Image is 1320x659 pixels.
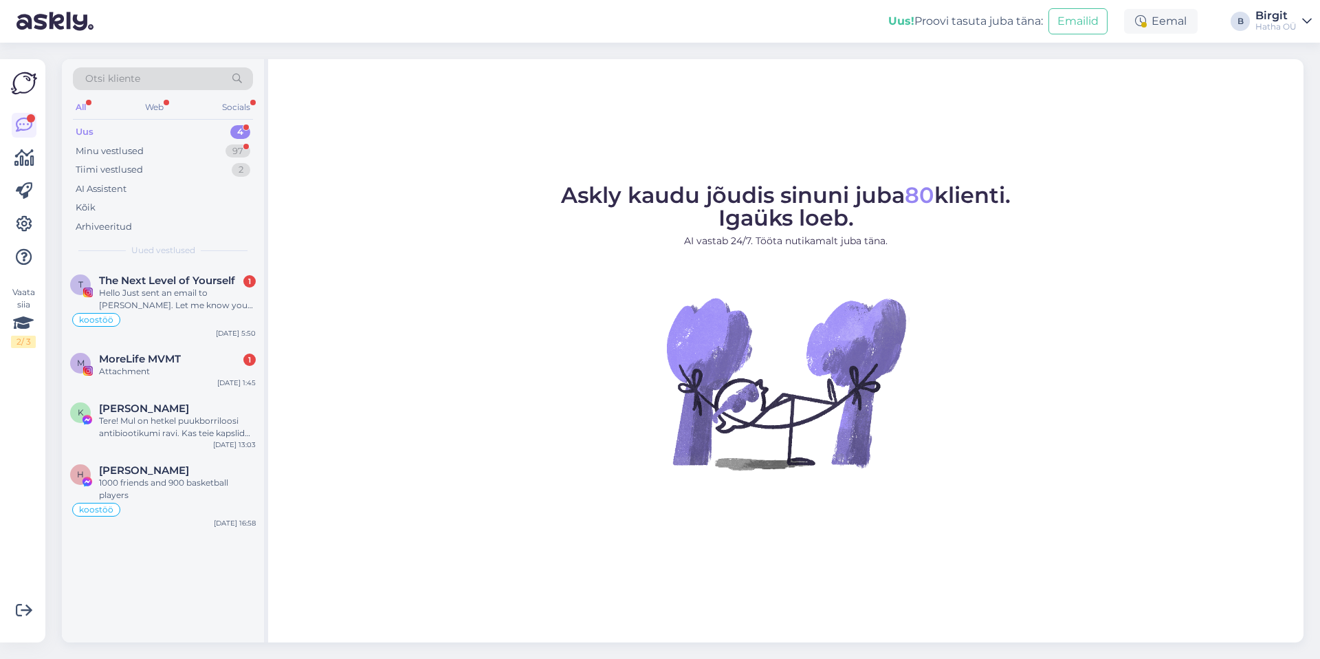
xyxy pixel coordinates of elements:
[561,234,1011,248] p: AI vastab 24/7. Tööta nutikamalt juba täna.
[1255,10,1297,21] div: Birgit
[216,328,256,338] div: [DATE] 5:50
[76,220,132,234] div: Arhiveeritud
[11,70,37,96] img: Askly Logo
[662,259,910,507] img: No Chat active
[1231,12,1250,31] div: B
[99,402,189,415] span: Kairi Küttim
[76,125,93,139] div: Uus
[213,440,256,450] div: [DATE] 13:03
[99,365,256,378] div: Attachment
[1255,21,1297,32] div: Hatha OÜ
[1124,9,1198,34] div: Eemal
[1048,8,1108,34] button: Emailid
[232,163,250,177] div: 2
[73,98,89,116] div: All
[131,244,195,257] span: Uued vestlused
[99,287,256,312] div: Hello Just sent an email to [PERSON_NAME]. Let me know your feelings. [PERSON_NAME]
[99,353,181,365] span: MoreLife MVMT
[905,182,934,208] span: 80
[11,336,36,348] div: 2 / 3
[85,72,140,86] span: Otsi kliente
[76,144,144,158] div: Minu vestlused
[888,14,914,28] b: Uus!
[243,354,256,366] div: 1
[76,201,96,215] div: Kõik
[561,182,1011,231] span: Askly kaudu jõudis sinuni juba klienti. Igaüks loeb.
[78,279,83,290] span: T
[99,274,235,287] span: The Next Level of Yourself
[217,378,256,388] div: [DATE] 1:45
[230,125,250,139] div: 4
[99,415,256,440] div: Tere! Mul on hetkel puukborriloosi antibiootikumi ravi. Kas teie kapslid võiksid pärast kuidagi a...
[214,518,256,528] div: [DATE] 16:58
[78,407,84,418] span: K
[1255,10,1312,32] a: BirgitHatha OÜ
[77,358,85,368] span: M
[888,13,1043,30] div: Proovi tasuta juba täna:
[11,286,36,348] div: Vaata siia
[76,163,143,177] div: Tiimi vestlused
[77,469,84,479] span: H
[142,98,166,116] div: Web
[79,506,113,514] span: koostöö
[79,316,113,324] span: koostöö
[99,477,256,501] div: 1000 friends and 900 basketball players
[76,182,126,196] div: AI Assistent
[225,144,250,158] div: 97
[243,275,256,288] div: 1
[219,98,253,116] div: Socials
[99,464,189,477] span: Heino Skovgaard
